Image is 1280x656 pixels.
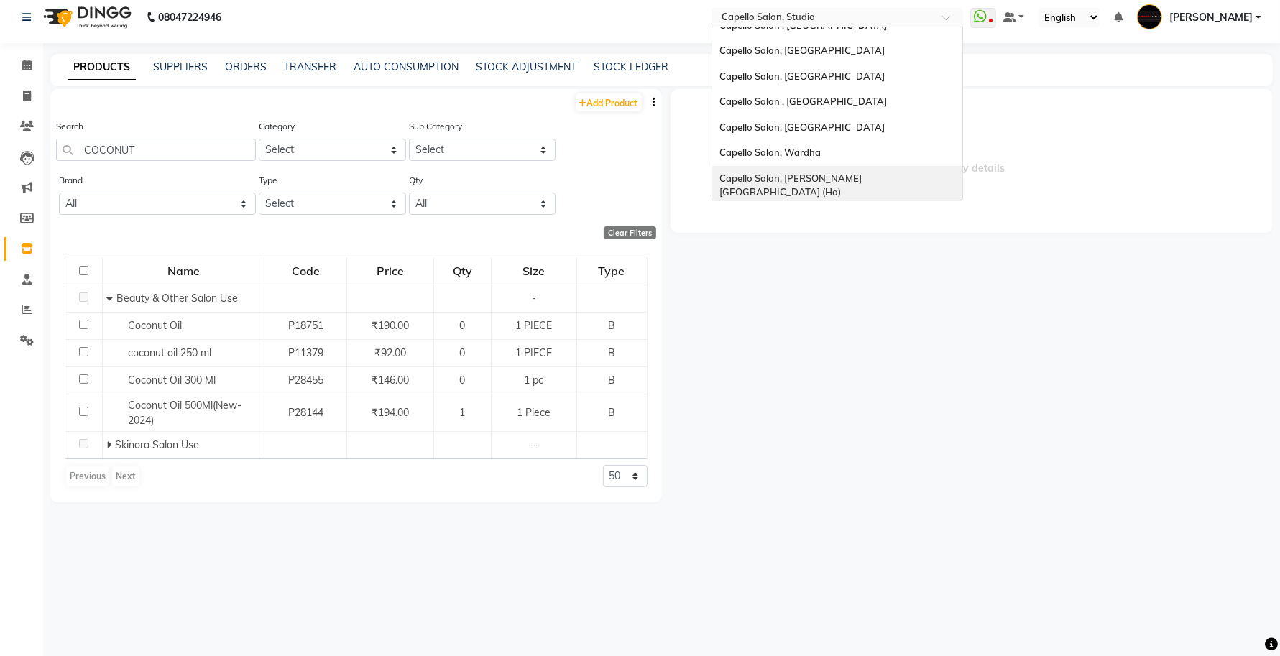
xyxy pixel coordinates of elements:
span: ₹194.00 [372,406,409,419]
span: Coconut Oil 300 Ml [128,374,216,387]
span: ₹92.00 [374,346,406,359]
span: Capello Salon , [GEOGRAPHIC_DATA] [719,96,887,107]
a: Add Product [576,93,642,111]
div: Clear Filters [604,226,656,239]
div: Qty [435,258,490,284]
span: Coconut Oil [128,319,182,332]
a: TRANSFER [284,60,336,73]
span: Coconut Oil 500Ml(New-2024) [128,399,241,427]
a: ORDERS [225,60,267,73]
span: - [532,292,536,305]
span: ₹190.00 [372,319,409,332]
span: B [608,346,615,359]
span: 1 PIECE [515,346,552,359]
span: Capello Salon, Wardha [719,147,821,158]
div: Type [578,258,646,284]
a: SUPPLIERS [153,60,208,73]
img: Anjali Walde [1137,4,1162,29]
span: Collapse Row [106,292,116,305]
label: Search [56,120,83,133]
span: [PERSON_NAME] [1169,10,1253,25]
span: P11379 [288,346,323,359]
span: 1 pc [524,374,543,387]
span: P18751 [288,319,323,332]
span: Beauty & Other Salon Use [116,292,238,305]
span: P28144 [288,406,323,419]
span: 0 [459,346,465,359]
label: Type [259,174,277,187]
span: B [608,406,615,419]
label: Qty [409,174,423,187]
span: Capello Salon , [GEOGRAPHIC_DATA] [719,19,887,31]
span: Capello Salon, [GEOGRAPHIC_DATA] [719,70,885,82]
span: 0 [459,319,465,332]
div: Size [492,258,576,284]
span: Empty details [671,89,1274,233]
span: coconut oil 250 ml [128,346,211,359]
span: 1 PIECE [515,319,552,332]
span: Skinora Salon Use [115,438,199,451]
label: Category [259,120,295,133]
span: B [608,374,615,387]
span: B [608,319,615,332]
a: PRODUCTS [68,55,136,80]
a: STOCK LEDGER [594,60,668,73]
span: Capello Salon, [GEOGRAPHIC_DATA] [719,45,885,56]
span: 1 [459,406,465,419]
label: Sub Category [409,120,462,133]
span: 1 Piece [517,406,551,419]
input: Search by product name or code [56,139,256,161]
span: P28455 [288,374,323,387]
div: Code [265,258,346,284]
span: 0 [459,374,465,387]
div: Name [103,258,263,284]
ng-dropdown-panel: Options list [712,27,963,200]
span: Expand Row [106,438,115,451]
span: Capello Salon, [PERSON_NAME][GEOGRAPHIC_DATA] (Ho) [719,172,862,198]
a: STOCK ADJUSTMENT [476,60,576,73]
a: AUTO CONSUMPTION [354,60,459,73]
span: Capello Salon, [GEOGRAPHIC_DATA] [719,121,885,133]
span: - [532,438,536,451]
label: Brand [59,174,83,187]
div: Price [348,258,432,284]
span: ₹146.00 [372,374,409,387]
